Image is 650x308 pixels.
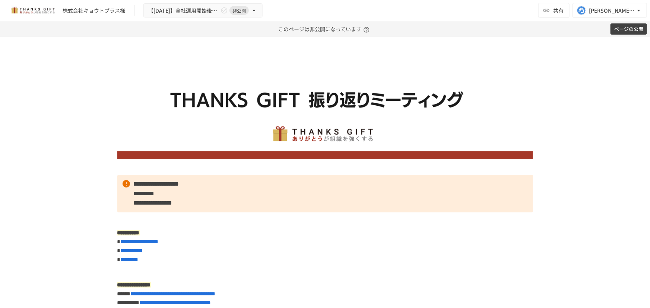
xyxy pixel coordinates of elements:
[63,7,125,15] div: 株式会社キョウトプラス様
[553,6,564,15] span: 共有
[589,6,635,15] div: [PERSON_NAME][EMAIL_ADDRESS][DOMAIN_NAME]
[143,3,263,18] button: 【[DATE]】全社運用開始後振り返りミーティング非公開
[148,6,219,15] span: 【[DATE]】全社運用開始後振り返りミーティング
[117,55,533,159] img: zhuJAIW66PrLT8Ex1PiLXbWmz8S8D9VzutwwhhdAGyh
[573,3,647,18] button: [PERSON_NAME][EMAIL_ADDRESS][DOMAIN_NAME]
[229,7,249,15] span: 非公開
[278,21,372,37] p: このページは非公開になっています
[9,4,57,16] img: mMP1OxWUAhQbsRWCurg7vIHe5HqDpP7qZo7fRoNLXQh
[611,23,647,35] button: ページの公開
[538,3,570,18] button: 共有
